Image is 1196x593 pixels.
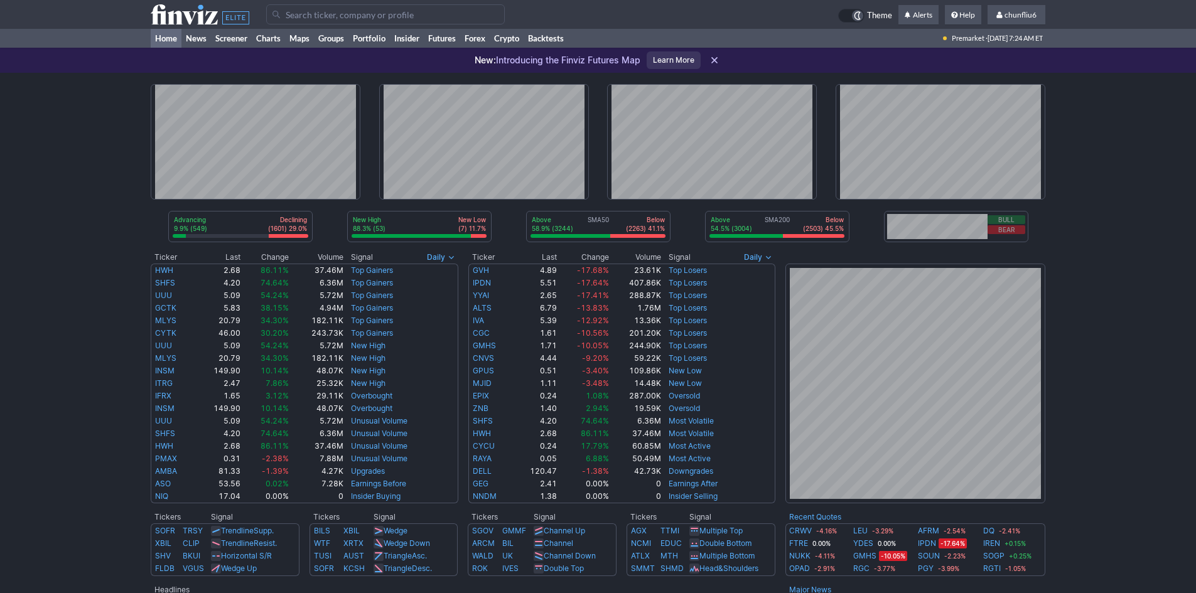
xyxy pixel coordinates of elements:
[514,415,558,427] td: 4.20
[473,429,491,438] a: HWH
[266,4,505,24] input: Search
[577,265,609,275] span: -17.68%
[473,454,492,463] a: RAYA
[412,551,427,560] span: Asc.
[314,29,348,48] a: Groups
[390,29,424,48] a: Insider
[514,352,558,365] td: 4.44
[289,251,344,264] th: Volume
[289,390,344,402] td: 29.11K
[789,512,841,521] a: Recent Quotes
[647,51,701,69] a: Learn More
[577,291,609,300] span: -17.41%
[351,316,393,325] a: Top Gainers
[631,526,647,535] a: AGX
[351,454,407,463] a: Unusual Volume
[155,454,177,463] a: PMAX
[610,440,662,452] td: 60.85M
[582,378,609,388] span: -3.48%
[412,564,432,573] span: Desc.
[195,377,242,390] td: 2.47
[221,538,277,548] a: TrendlineResist.
[502,538,514,548] a: BIL
[289,289,344,302] td: 5.72M
[195,251,242,264] th: Last
[289,402,344,415] td: 48.07K
[195,302,242,314] td: 5.83
[195,452,242,465] td: 0.31
[838,9,892,23] a: Theme
[151,251,195,264] th: Ticker
[983,550,1005,562] a: SOGP
[261,341,289,350] span: 54.24%
[155,491,168,501] a: NIQ
[151,29,181,48] a: Home
[631,564,655,573] a: SMMT
[155,265,173,275] a: HWH
[988,29,1043,48] span: [DATE] 7:24 AM ET
[195,327,242,339] td: 46.00
[918,537,936,550] a: IPDN
[490,29,524,48] a: Crypto
[789,537,808,550] a: FTRE
[155,316,176,325] a: MLYS
[610,365,662,377] td: 109.86K
[699,551,755,560] a: Multiple Bottom
[789,562,810,575] a: OPAD
[988,5,1045,25] a: chunfliu6
[669,353,707,363] a: Top Losers
[699,564,758,573] a: Head&Shoulders
[351,366,385,375] a: New High
[983,562,1001,575] a: RGTI
[427,251,445,264] span: Daily
[384,538,430,548] a: Wedge Down
[544,564,584,573] a: Double Top
[289,427,344,440] td: 6.36M
[669,479,718,488] a: Earnings After
[867,9,892,23] span: Theme
[174,215,207,224] p: Advancing
[261,316,289,325] span: 34.30%
[898,5,939,25] a: Alerts
[155,416,172,425] a: UUU
[195,289,242,302] td: 5.09
[289,339,344,352] td: 5.72M
[314,551,331,560] a: TUSI
[514,289,558,302] td: 2.65
[669,378,702,388] a: New Low
[610,390,662,402] td: 287.00K
[195,390,242,402] td: 1.65
[261,278,289,287] span: 74.64%
[669,441,711,451] a: Most Active
[351,341,385,350] a: New High
[460,29,490,48] a: Forex
[558,251,610,264] th: Change
[343,538,364,548] a: XRTX
[181,29,211,48] a: News
[669,341,707,350] a: Top Losers
[581,429,609,438] span: 86.11%
[983,525,994,537] a: DQ
[918,525,939,537] a: AFRM
[289,352,344,365] td: 182.11K
[952,29,988,48] span: Premarket ·
[473,265,489,275] a: GVH
[473,403,488,413] a: ZNB
[502,526,526,535] a: GMMF
[610,264,662,277] td: 23.61K
[475,54,640,67] p: Introducing the Finviz Futures Map
[221,564,257,573] a: Wedge Up
[514,402,558,415] td: 1.40
[473,366,494,375] a: GPUS
[473,328,490,338] a: CGC
[351,353,385,363] a: New High
[351,378,385,388] a: New High
[384,564,432,573] a: TriangleDesc.
[343,526,360,535] a: XBIL
[424,29,460,48] a: Futures
[610,277,662,289] td: 407.86K
[384,551,427,560] a: TriangleAsc.
[261,328,289,338] span: 30.20%
[261,429,289,438] span: 74.64%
